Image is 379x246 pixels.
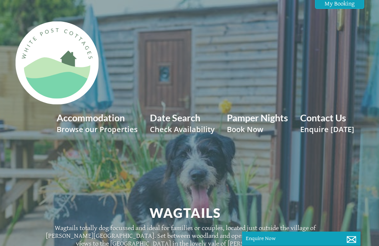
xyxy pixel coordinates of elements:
[227,124,288,134] small: Book Now
[150,112,215,134] a: Date SearchCheck Availability
[300,124,354,134] small: Enquire [DATE]
[57,124,138,134] small: Browse our Properties
[246,235,357,242] p: Enquire Now
[227,112,288,134] a: Pamper NightsBook Now
[300,112,354,134] a: Contact UsEnquire [DATE]
[45,205,325,220] h2: Wagtails
[10,17,103,109] img: White Post Cottages
[57,112,138,134] a: AccommodationBrowse our Properties
[150,124,215,134] small: Check Availability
